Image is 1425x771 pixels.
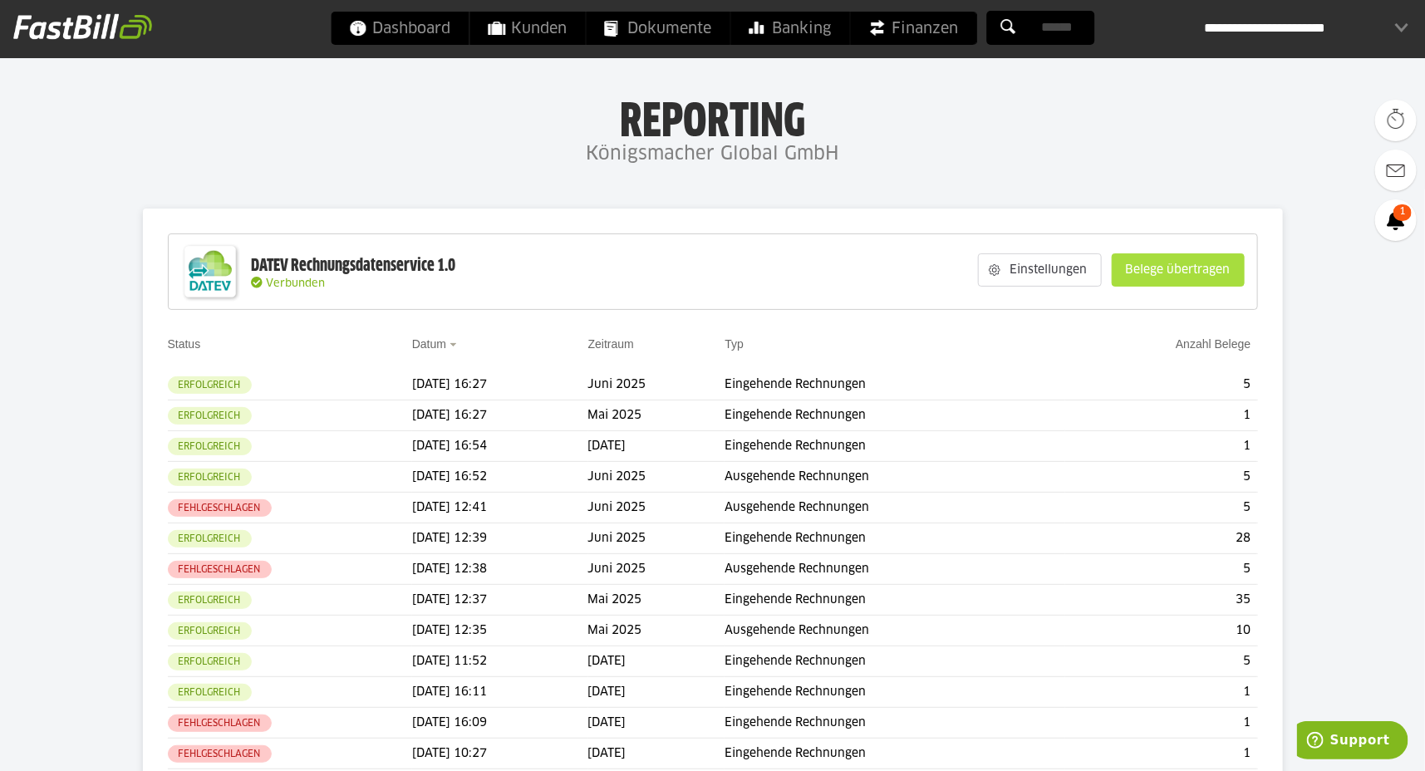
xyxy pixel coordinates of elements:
div: DATEV Rechnungsdatenservice 1.0 [252,255,456,277]
td: Ausgehende Rechnungen [725,554,1065,585]
a: Banking [730,12,849,45]
td: Mai 2025 [588,400,725,431]
td: [DATE] 12:37 [412,585,588,616]
td: [DATE] 12:39 [412,523,588,554]
td: Juni 2025 [588,523,725,554]
td: Eingehende Rechnungen [725,585,1065,616]
td: [DATE] 12:35 [412,616,588,646]
td: [DATE] [588,431,725,462]
span: Dashboard [349,12,450,45]
td: Juni 2025 [588,370,725,400]
td: Ausgehende Rechnungen [725,462,1065,493]
td: 1 [1065,739,1257,769]
sl-badge: Erfolgreich [168,622,252,640]
sl-badge: Fehlgeschlagen [168,561,272,578]
td: [DATE] 11:52 [412,646,588,677]
a: Zeitraum [588,337,634,351]
sl-badge: Erfolgreich [168,530,252,548]
td: 1 [1065,400,1257,431]
td: [DATE] 10:27 [412,739,588,769]
h1: Reporting [166,95,1259,138]
td: Mai 2025 [588,616,725,646]
sl-badge: Erfolgreich [168,469,252,486]
td: Ausgehende Rechnungen [725,616,1065,646]
a: Dokumente [586,12,730,45]
span: 1 [1393,204,1412,221]
td: [DATE] 16:11 [412,677,588,708]
td: [DATE] [588,739,725,769]
td: [DATE] [588,708,725,739]
sl-badge: Fehlgeschlagen [168,715,272,732]
td: 28 [1065,523,1257,554]
a: Dashboard [331,12,469,45]
td: Eingehende Rechnungen [725,431,1065,462]
td: Mai 2025 [588,585,725,616]
td: Juni 2025 [588,554,725,585]
td: 1 [1065,431,1257,462]
sl-badge: Fehlgeschlagen [168,499,272,517]
td: Eingehende Rechnungen [725,523,1065,554]
td: [DATE] 16:09 [412,708,588,739]
td: [DATE] 16:52 [412,462,588,493]
span: Kunden [488,12,567,45]
a: Datum [412,337,446,351]
span: Verbunden [267,278,326,289]
img: DATEV-Datenservice Logo [177,238,243,305]
td: 5 [1065,370,1257,400]
a: Finanzen [850,12,976,45]
td: 5 [1065,493,1257,523]
sl-button: Belege übertragen [1112,253,1245,287]
sl-badge: Erfolgreich [168,653,252,670]
a: 1 [1375,199,1417,241]
td: 35 [1065,585,1257,616]
a: Status [168,337,201,351]
td: [DATE] [588,646,725,677]
td: Eingehende Rechnungen [725,646,1065,677]
sl-badge: Erfolgreich [168,376,252,394]
td: Eingehende Rechnungen [725,677,1065,708]
td: [DATE] 16:54 [412,431,588,462]
span: Dokumente [604,12,711,45]
td: [DATE] 16:27 [412,370,588,400]
td: Eingehende Rechnungen [725,370,1065,400]
a: Anzahl Belege [1176,337,1251,351]
td: 10 [1065,616,1257,646]
td: 5 [1065,554,1257,585]
img: sort_desc.gif [450,343,460,346]
td: Ausgehende Rechnungen [725,493,1065,523]
sl-button: Einstellungen [978,253,1102,287]
td: Eingehende Rechnungen [725,739,1065,769]
a: Typ [725,337,744,351]
td: 5 [1065,462,1257,493]
td: 1 [1065,677,1257,708]
span: Finanzen [868,12,958,45]
sl-badge: Erfolgreich [168,684,252,701]
td: Juni 2025 [588,462,725,493]
td: Eingehende Rechnungen [725,708,1065,739]
td: 1 [1065,708,1257,739]
td: [DATE] 16:27 [412,400,588,431]
sl-badge: Erfolgreich [168,407,252,425]
td: [DATE] 12:41 [412,493,588,523]
sl-badge: Erfolgreich [168,592,252,609]
sl-badge: Erfolgreich [168,438,252,455]
td: Juni 2025 [588,493,725,523]
td: 5 [1065,646,1257,677]
td: [DATE] [588,677,725,708]
img: fastbill_logo_white.png [13,13,152,40]
span: Banking [749,12,831,45]
a: Kunden [469,12,585,45]
iframe: Öffnet ein Widget, in dem Sie weitere Informationen finden [1297,721,1408,763]
td: [DATE] 12:38 [412,554,588,585]
sl-badge: Fehlgeschlagen [168,745,272,763]
td: Eingehende Rechnungen [725,400,1065,431]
